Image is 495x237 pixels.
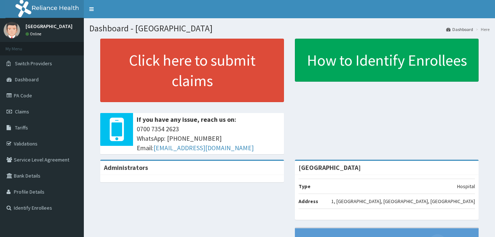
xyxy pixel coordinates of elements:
a: Click here to submit claims [100,39,284,102]
p: [GEOGRAPHIC_DATA] [26,24,73,29]
strong: [GEOGRAPHIC_DATA] [299,163,361,172]
span: Switch Providers [15,60,52,67]
li: Here [474,26,490,32]
b: If you have any issue, reach us on: [137,115,236,124]
span: Tariffs [15,124,28,131]
a: Online [26,31,43,36]
a: How to Identify Enrollees [295,39,479,82]
a: Dashboard [446,26,473,32]
b: Type [299,183,311,190]
p: 1, [GEOGRAPHIC_DATA], [GEOGRAPHIC_DATA], [GEOGRAPHIC_DATA] [331,198,475,205]
h1: Dashboard - [GEOGRAPHIC_DATA] [89,24,490,33]
a: [EMAIL_ADDRESS][DOMAIN_NAME] [153,144,254,152]
span: 0700 7354 2623 WhatsApp: [PHONE_NUMBER] Email: [137,124,280,152]
b: Administrators [104,163,148,172]
span: Claims [15,108,29,115]
b: Address [299,198,318,205]
img: User Image [4,22,20,38]
p: Hospital [457,183,475,190]
span: Dashboard [15,76,39,83]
